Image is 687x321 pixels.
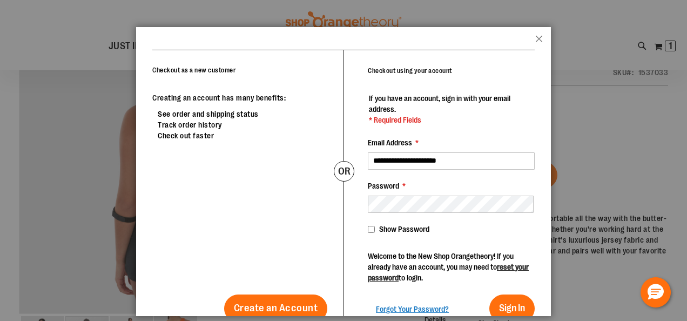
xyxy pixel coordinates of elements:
a: Forgot Your Password? [376,304,449,315]
strong: Checkout as a new customer [152,66,235,74]
p: Welcome to the New Shop Orangetheory! If you already have an account, you may need to to login. [368,251,535,283]
strong: Checkout using your account [368,67,452,75]
div: or [334,161,354,182]
a: reset your password [368,263,529,282]
span: Forgot Your Password? [376,305,449,313]
li: See order and shipping status [158,109,327,119]
li: Track order history [158,119,327,130]
li: Check out faster [158,130,327,141]
p: Creating an account has many benefits: [152,92,327,103]
span: Create an Account [234,302,318,314]
span: * Required Fields [369,115,534,125]
button: Hello, have a question? Let’s chat. [641,277,671,307]
span: Sign In [499,303,525,313]
span: Password [368,182,399,190]
span: Show Password [379,225,429,233]
span: Email Address [368,138,412,147]
span: If you have an account, sign in with your email address. [369,94,510,113]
